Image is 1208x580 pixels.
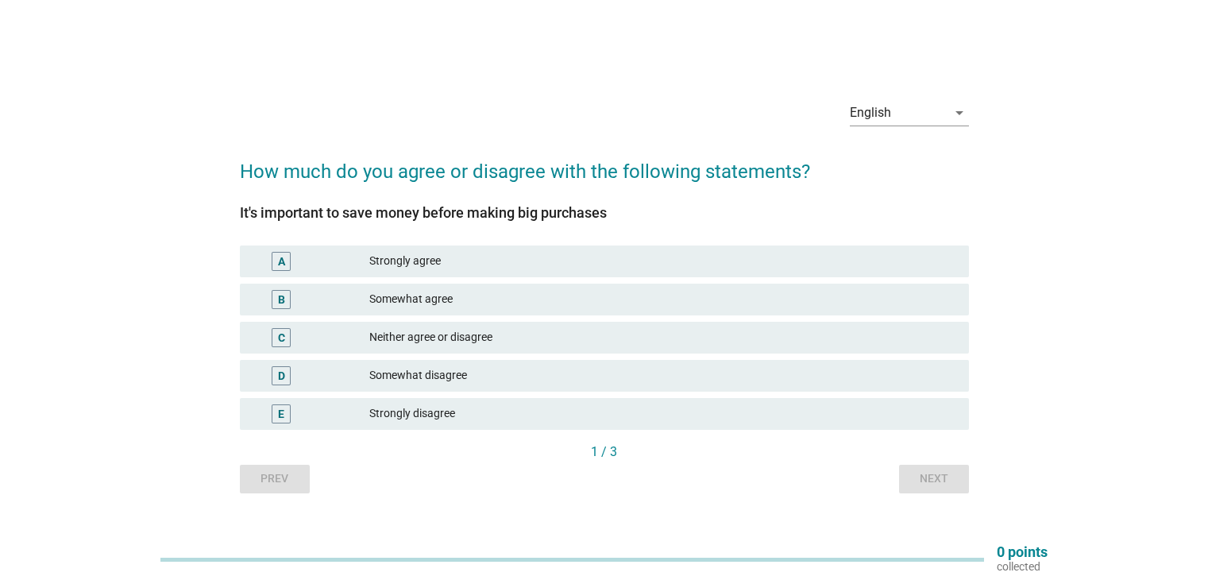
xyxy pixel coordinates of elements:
[278,253,285,269] div: A
[950,103,969,122] i: arrow_drop_down
[369,290,955,309] div: Somewhat agree
[369,252,955,271] div: Strongly agree
[278,291,285,307] div: B
[240,443,969,462] div: 1 / 3
[278,329,285,346] div: C
[369,328,955,347] div: Neither agree or disagree
[240,202,969,223] div: It's important to save money before making big purchases
[369,404,955,423] div: Strongly disagree
[850,106,891,120] div: English
[278,405,284,422] div: E
[278,367,285,384] div: D
[997,559,1048,574] p: collected
[240,141,969,186] h2: How much do you agree or disagree with the following statements?
[369,366,955,385] div: Somewhat disagree
[997,545,1048,559] p: 0 points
